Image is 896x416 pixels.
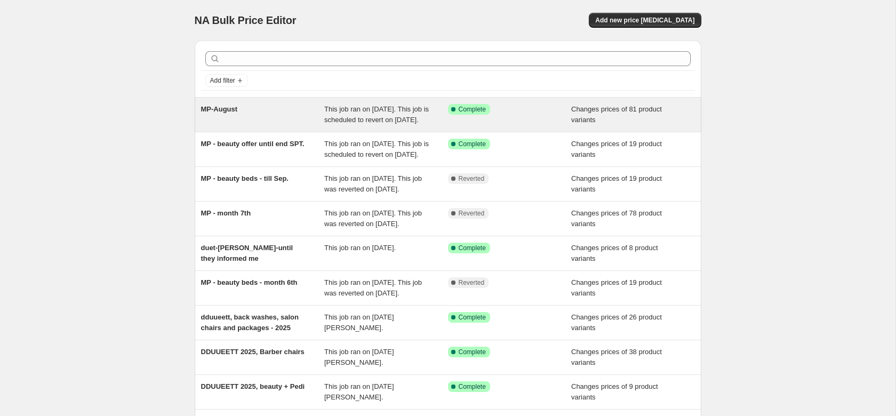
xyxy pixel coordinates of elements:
span: MP - beauty beds - month 6th [201,278,298,286]
span: This job ran on [DATE]. [324,244,396,252]
span: Complete [459,348,486,356]
span: NA Bulk Price Editor [195,14,297,26]
span: Changes prices of 19 product variants [571,278,662,297]
span: This job ran on [DATE][PERSON_NAME]. [324,348,394,366]
span: Reverted [459,278,485,287]
span: Changes prices of 19 product variants [571,174,662,193]
span: DDUUEETT 2025, beauty + Pedi [201,382,305,390]
span: Complete [459,382,486,391]
span: MP - beauty offer until end SPT. [201,140,305,148]
span: Changes prices of 38 product variants [571,348,662,366]
span: Reverted [459,209,485,218]
span: This job ran on [DATE]. This job was reverted on [DATE]. [324,174,422,193]
button: Add new price [MEDICAL_DATA] [589,13,701,28]
span: Complete [459,140,486,148]
span: Changes prices of 8 product variants [571,244,658,262]
span: MP - beauty beds - till Sep. [201,174,289,182]
span: This job ran on [DATE]. This job is scheduled to revert on [DATE]. [324,140,429,158]
button: Add filter [205,74,248,87]
span: This job ran on [DATE]. This job is scheduled to revert on [DATE]. [324,105,429,124]
span: Changes prices of 26 product variants [571,313,662,332]
span: dduueett, back washes, salon chairs and packages - 2025 [201,313,299,332]
span: Reverted [459,174,485,183]
span: Complete [459,313,486,322]
span: Changes prices of 19 product variants [571,140,662,158]
span: Complete [459,105,486,114]
span: This job ran on [DATE]. This job was reverted on [DATE]. [324,209,422,228]
span: MP-August [201,105,238,113]
span: Add filter [210,76,235,85]
span: MP - month 7th [201,209,251,217]
span: This job ran on [DATE]. This job was reverted on [DATE]. [324,278,422,297]
span: Complete [459,244,486,252]
span: Changes prices of 78 product variants [571,209,662,228]
span: duet-[PERSON_NAME]-until they informed me [201,244,293,262]
span: Changes prices of 81 product variants [571,105,662,124]
span: This job ran on [DATE][PERSON_NAME]. [324,382,394,401]
span: DDUUEETT 2025, Barber chairs [201,348,305,356]
span: Add new price [MEDICAL_DATA] [595,16,694,25]
span: Changes prices of 9 product variants [571,382,658,401]
span: This job ran on [DATE][PERSON_NAME]. [324,313,394,332]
